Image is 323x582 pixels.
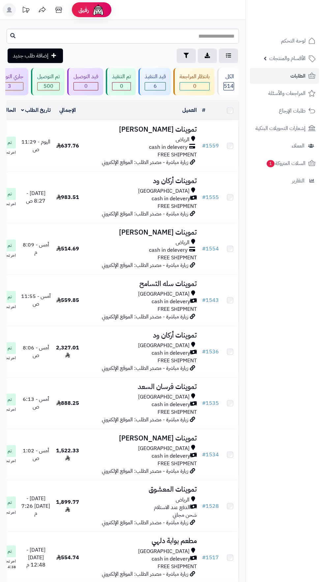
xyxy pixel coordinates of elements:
[202,348,206,356] span: #
[266,159,306,168] span: السلات المتروكة
[250,68,319,84] a: الطلبات
[78,6,89,14] span: رفيق
[26,189,45,205] span: [DATE] - 8:27 ص
[158,563,197,570] span: FREE SHIPMENT
[138,290,190,298] span: [GEOGRAPHIC_DATA]
[73,73,98,81] div: قيد التوصيل
[158,254,197,262] span: FREE SHIPMENT
[152,298,190,306] span: cash in delevery
[158,151,197,159] span: FREE SHIPMENT
[216,68,240,95] a: الكل514
[202,296,206,304] span: #
[269,54,306,63] span: الأقسام والمنتجات
[13,52,48,60] span: إضافة طلب جديد
[23,344,49,359] span: أمس - 8:06 ص
[3,106,16,114] a: الحالة
[138,342,190,349] span: [GEOGRAPHIC_DATA]
[202,348,219,356] a: #1536
[202,142,219,150] a: #1559
[152,349,190,357] span: cash in delevery
[26,546,45,569] span: [DATE] - [DATE] 12:48 م
[278,10,317,24] img: logo-2.png
[56,245,79,253] span: 514.69
[255,124,306,133] span: إشعارات التحويلات البنكية
[202,142,206,150] span: #
[292,176,305,185] span: التقارير
[84,435,197,442] h3: تموينات [PERSON_NAME]
[74,82,98,90] span: 0
[84,383,197,391] h3: تموينات فرسان السعد
[56,554,79,562] span: 554.74
[138,393,190,401] span: [GEOGRAPHIC_DATA]
[250,33,319,49] a: لوحة التحكم
[158,305,197,313] span: FREE SHIPMENT
[138,187,190,195] span: [GEOGRAPHIC_DATA]
[84,486,197,493] h3: تموينات المعشوق
[145,82,165,90] span: 6
[182,106,197,114] a: العميل
[56,344,79,359] span: 2,327.01
[23,447,49,462] span: أمس - 1:02 ص
[84,280,197,288] h3: تموينات سله التسامح
[158,202,197,210] span: FREE SHIPMENT
[56,142,79,150] span: 637.76
[202,106,205,114] a: #
[92,3,105,16] img: ai-face.png
[102,210,188,218] span: زيارة مباشرة - مصدر الطلب: الموقع الإلكتروني
[202,554,206,562] span: #
[102,313,188,321] span: زيارة مباشرة - مصدر الطلب: الموقع الإلكتروني
[30,68,66,95] a: تم التوصيل 500
[152,452,190,460] span: cash in delevery
[158,408,197,416] span: FREE SHIPMENT
[223,73,234,81] div: الكل
[102,467,188,475] span: زيارة مباشرة - مصدر الطلب: الموقع الإلكتروني
[154,504,190,511] span: الدفع عند الاستلام
[8,48,63,63] a: إضافة طلب جديد
[158,460,197,468] span: FREE SHIPMENT
[56,193,79,201] span: 983.51
[202,399,206,407] span: #
[266,160,275,168] span: 1
[173,511,197,519] span: شحن مجاني
[37,73,60,81] div: تم التوصيل
[21,292,51,308] span: أمس - 11:55 ص
[84,537,197,545] h3: مطعم بوابة دلهي
[202,554,219,562] a: #1517
[138,445,190,452] span: [GEOGRAPHIC_DATA]
[250,173,319,189] a: التقارير
[224,82,234,90] span: 514
[23,241,49,256] span: أمس - 8:09 م
[102,158,188,166] span: زيارة مباشرة - مصدر الطلب: الموقع الإلكتروني
[66,68,104,95] a: قيد التوصيل 0
[56,399,79,407] span: 888.25
[84,177,197,185] h3: تموينات أركان ود
[152,401,190,408] span: cash in delevery
[268,89,306,98] span: المراجعات والأسئلة
[23,395,49,411] span: أمس - 6:13 ص
[59,106,76,114] a: الإجمالي
[176,496,190,504] span: الرياض
[112,73,131,81] div: تم التنفيذ
[202,502,206,510] span: #
[202,193,219,201] a: #1555
[158,357,197,365] span: FREE SHIPMENT
[138,548,190,555] span: [GEOGRAPHIC_DATA]
[102,519,188,527] span: زيارة مباشرة - مصدر الطلب: الموقع الإلكتروني
[202,451,219,459] a: #1534
[102,364,188,372] span: زيارة مباشرة - مصدر الطلب: الموقع الإلكتروني
[84,332,197,339] h3: تموينات أركان ود
[102,416,188,424] span: زيارة مباشرة - مصدر الطلب: الموقع الإلكتروني
[180,82,209,90] span: 0
[250,85,319,101] a: المراجعات والأسئلة
[145,73,166,81] div: قيد التنفيذ
[180,73,210,81] div: بانتظار المراجعة
[104,68,137,95] a: تم التنفيذ 0
[84,126,197,133] h3: تموينات [PERSON_NAME]
[102,261,188,269] span: زيارة مباشرة - مصدر الطلب: الموقع الإلكتروني
[202,245,219,253] a: #1554
[202,193,206,201] span: #
[281,36,306,46] span: لوحة التحكم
